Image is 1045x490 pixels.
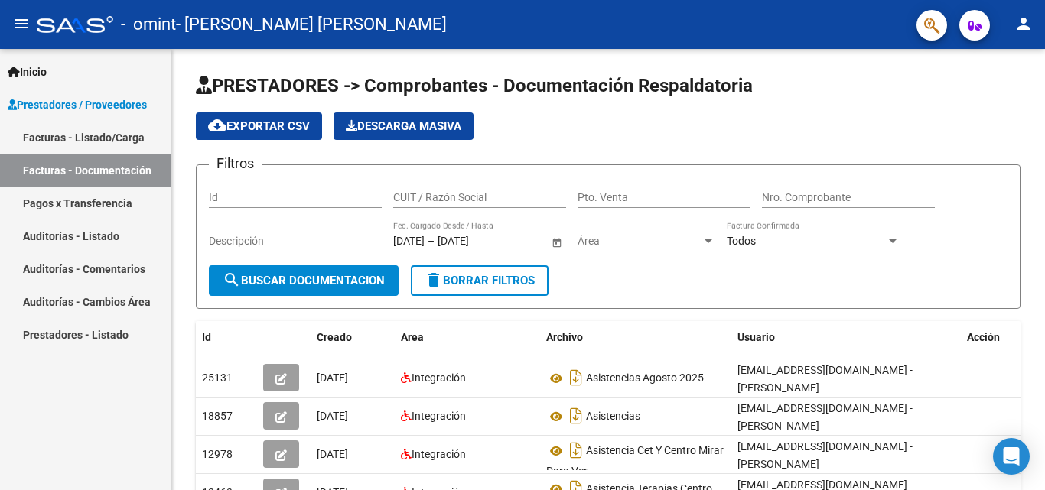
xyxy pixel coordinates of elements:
mat-icon: menu [12,15,31,33]
button: Borrar Filtros [411,265,549,296]
datatable-header-cell: Usuario [731,321,961,354]
span: Prestadores / Proveedores [8,96,147,113]
h3: Filtros [209,153,262,174]
span: – [428,235,435,248]
span: 18857 [202,410,233,422]
div: Open Intercom Messenger [993,438,1030,475]
span: Area [401,331,424,343]
button: Exportar CSV [196,112,322,140]
span: Integración [412,448,466,460]
span: Integración [412,410,466,422]
span: [EMAIL_ADDRESS][DOMAIN_NAME] - [PERSON_NAME] [737,402,913,432]
span: Asistencias Agosto 2025 [586,372,704,385]
span: Área [578,235,702,248]
span: [DATE] [317,372,348,384]
span: Descarga Masiva [346,119,461,133]
mat-icon: person [1014,15,1033,33]
span: [EMAIL_ADDRESS][DOMAIN_NAME] - [PERSON_NAME] [737,364,913,394]
span: [DATE] [317,410,348,422]
span: [DATE] [317,448,348,460]
span: Inicio [8,63,47,80]
datatable-header-cell: Id [196,321,257,354]
i: Descargar documento [566,438,586,462]
span: Usuario [737,331,775,343]
mat-icon: delete [425,271,443,289]
span: - omint [121,8,176,41]
button: Open calendar [549,234,565,250]
input: Fecha fin [438,235,513,248]
i: Descargar documento [566,365,586,390]
span: Id [202,331,211,343]
span: PRESTADORES -> Comprobantes - Documentación Respaldatoria [196,75,753,96]
datatable-header-cell: Archivo [540,321,731,354]
span: Asistencias [586,410,640,423]
span: 25131 [202,372,233,384]
span: Acción [967,331,1000,343]
datatable-header-cell: Creado [311,321,395,354]
mat-icon: cloud_download [208,116,226,135]
span: [EMAIL_ADDRESS][DOMAIN_NAME] - [PERSON_NAME] [737,440,913,470]
app-download-masive: Descarga masiva de comprobantes (adjuntos) [334,112,474,140]
input: Fecha inicio [393,235,425,248]
span: Creado [317,331,352,343]
span: Asistencia Cet Y Centro Mirar Para Ver [546,445,724,478]
span: Buscar Documentacion [223,274,385,287]
span: 12978 [202,448,233,460]
mat-icon: search [223,271,241,289]
span: Archivo [546,331,583,343]
datatable-header-cell: Acción [961,321,1037,354]
datatable-header-cell: Area [395,321,540,354]
span: Todos [727,235,756,247]
button: Descarga Masiva [334,112,474,140]
button: Buscar Documentacion [209,265,399,296]
span: Borrar Filtros [425,274,535,287]
span: Integración [412,372,466,384]
span: Exportar CSV [208,119,310,133]
span: - [PERSON_NAME] [PERSON_NAME] [176,8,447,41]
i: Descargar documento [566,404,586,428]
